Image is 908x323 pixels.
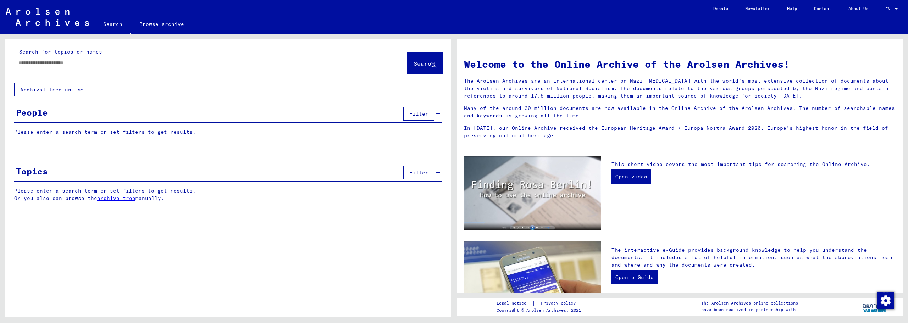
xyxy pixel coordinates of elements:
[464,156,601,230] img: video.jpg
[464,105,896,119] p: Many of the around 30 million documents are now available in the Online Archive of the Arolsen Ar...
[19,49,102,55] mat-label: Search for topics or names
[701,306,798,313] p: have been realized in partnership with
[464,77,896,100] p: The Arolsen Archives are an international center on Nazi [MEDICAL_DATA] with the world’s most ext...
[497,300,584,307] div: |
[14,128,442,136] p: Please enter a search term or set filters to get results.
[611,270,658,284] a: Open e-Guide
[14,187,442,202] p: Please enter a search term or set filters to get results. Or you also can browse the manually.
[611,161,896,168] p: This short video covers the most important tips for searching the Online Archive.
[14,83,89,96] button: Archival tree units
[403,166,434,179] button: Filter
[535,300,584,307] a: Privacy policy
[95,16,131,34] a: Search
[6,8,89,26] img: Arolsen_neg.svg
[131,16,193,33] a: Browse archive
[885,6,893,11] span: EN
[611,169,651,184] a: Open video
[464,124,896,139] p: In [DATE], our Online Archive received the European Heritage Award / Europa Nostra Award 2020, Eu...
[409,111,428,117] span: Filter
[414,60,435,67] span: Search
[701,300,798,306] p: The Arolsen Archives online collections
[16,165,48,178] div: Topics
[409,169,428,176] span: Filter
[497,300,532,307] a: Legal notice
[877,292,894,309] img: Change consent
[464,57,896,72] h1: Welcome to the Online Archive of the Arolsen Archives!
[497,307,584,313] p: Copyright © Arolsen Archives, 2021
[97,195,135,201] a: archive tree
[862,297,888,315] img: yv_logo.png
[403,107,434,121] button: Filter
[611,246,896,269] p: The interactive e-Guide provides background knowledge to help you understand the documents. It in...
[16,106,48,119] div: People
[408,52,442,74] button: Search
